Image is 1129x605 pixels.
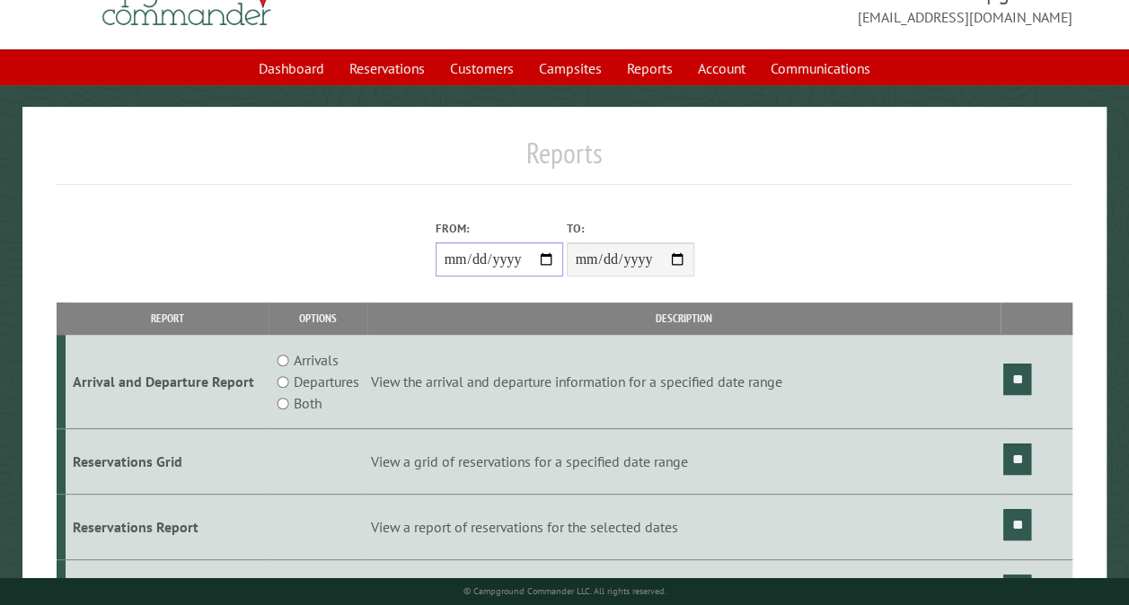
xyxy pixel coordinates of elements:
[339,51,436,85] a: Reservations
[57,136,1072,185] h1: Reports
[294,371,359,392] label: Departures
[294,392,322,414] label: Both
[66,335,269,429] td: Arrival and Departure Report
[439,51,525,85] a: Customers
[760,51,881,85] a: Communications
[367,302,1001,334] th: Description
[528,51,613,85] a: Campsites
[248,51,335,85] a: Dashboard
[66,429,269,495] td: Reservations Grid
[367,429,1001,495] td: View a grid of reservations for a specified date range
[567,220,694,237] label: To:
[436,220,563,237] label: From:
[367,494,1001,559] td: View a report of reservations for the selected dates
[463,585,666,597] small: © Campground Commander LLC. All rights reserved.
[269,302,367,334] th: Options
[294,349,339,371] label: Arrivals
[66,302,269,334] th: Report
[66,494,269,559] td: Reservations Report
[367,335,1001,429] td: View the arrival and departure information for a specified date range
[687,51,756,85] a: Account
[616,51,684,85] a: Reports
